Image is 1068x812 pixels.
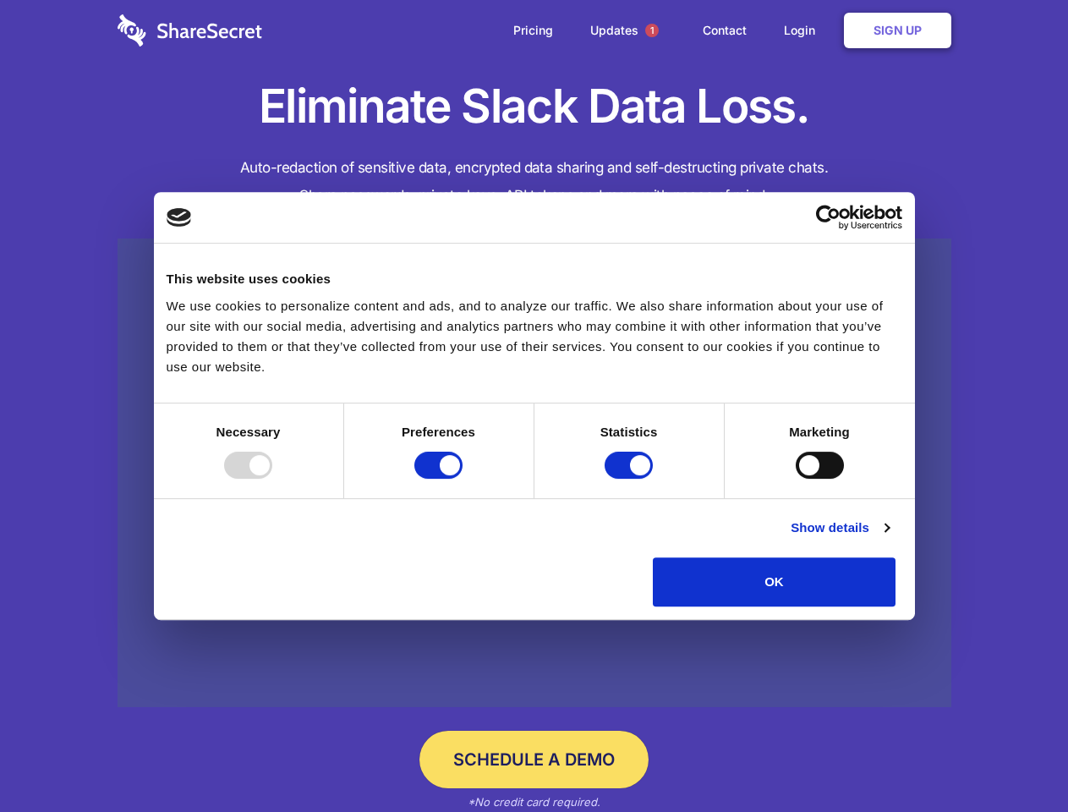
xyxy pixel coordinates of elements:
strong: Marketing [789,425,850,439]
h1: Eliminate Slack Data Loss. [118,76,951,137]
a: Contact [686,4,764,57]
div: We use cookies to personalize content and ads, and to analyze our traffic. We also share informat... [167,296,902,377]
h4: Auto-redaction of sensitive data, encrypted data sharing and self-destructing private chats. Shar... [118,154,951,210]
em: *No credit card required. [468,795,600,809]
img: logo [167,208,192,227]
a: Pricing [496,4,570,57]
span: 1 [645,24,659,37]
a: Schedule a Demo [419,731,649,788]
a: Sign Up [844,13,951,48]
img: logo-wordmark-white-trans-d4663122ce5f474addd5e946df7df03e33cb6a1c49d2221995e7729f52c070b2.svg [118,14,262,47]
strong: Necessary [216,425,281,439]
strong: Preferences [402,425,475,439]
strong: Statistics [600,425,658,439]
a: Show details [791,518,889,538]
a: Usercentrics Cookiebot - opens in a new window [754,205,902,230]
div: This website uses cookies [167,269,902,289]
a: Wistia video thumbnail [118,239,951,708]
button: OK [653,557,895,606]
a: Login [767,4,841,57]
